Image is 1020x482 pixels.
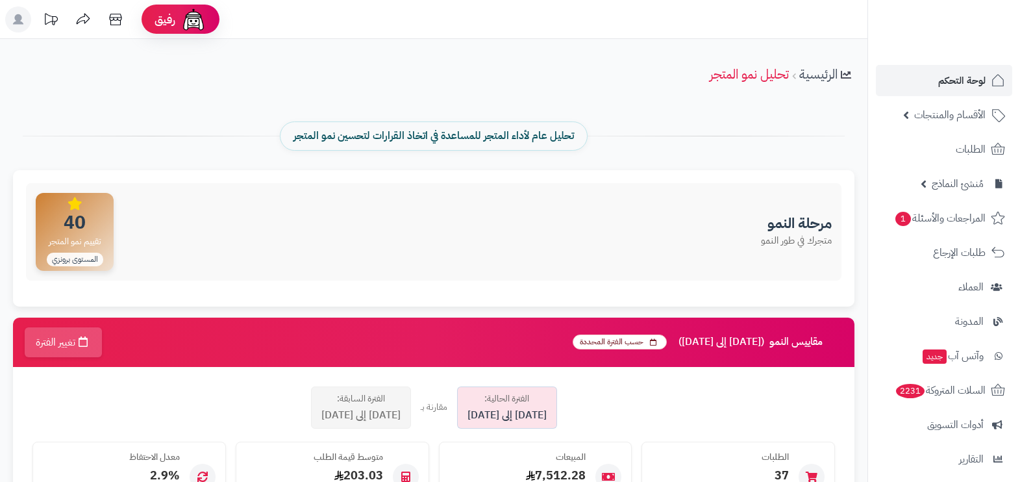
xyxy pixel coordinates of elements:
[876,340,1012,372] a: وآتس آبجديد
[34,6,67,36] a: تحديثات المنصة
[484,392,529,405] span: الفترة الحالية:
[155,12,175,27] span: رفيق
[876,375,1012,406] a: السلات المتروكة2231
[876,272,1012,303] a: العملاء
[47,253,103,266] span: المستوى برونزي
[938,71,986,90] span: لوحة التحكم
[876,306,1012,337] a: المدونة
[876,409,1012,440] a: أدوات التسويق
[761,234,832,247] p: متجرك في طور النمو
[894,209,986,227] span: المراجعات والأسئلة
[958,278,984,296] span: العملاء
[761,216,832,231] h3: مرحلة النمو
[895,211,911,226] span: 1
[293,129,574,144] span: تحليل عام لأداء المتجر للمساعدة في اتخاذ القرارات لتحسين نمو المتجر
[449,452,586,462] h4: المبيعات
[927,416,984,434] span: أدوات التسويق
[895,381,986,400] span: السلات المتروكة
[467,408,547,423] span: [DATE] إلى [DATE]
[921,347,984,365] span: وآتس آب
[876,65,1012,96] a: لوحة التحكم
[955,312,984,331] span: المدونة
[932,25,1008,52] img: logo-2.png
[710,64,789,84] a: تحليل نمو المتجر
[932,175,984,193] span: مُنشئ النماذج
[337,392,385,405] span: الفترة السابقة:
[43,452,180,462] h4: معدل الاحتفاظ
[180,6,206,32] img: ai-face.png
[421,401,447,414] div: مقارنة بـ
[876,134,1012,165] a: الطلبات
[45,214,105,232] span: 40
[45,235,105,249] span: تقييم نمو المتجر
[652,452,789,462] h4: الطلبات
[321,408,401,423] span: [DATE] إلى [DATE]
[923,349,947,364] span: جديد
[959,450,984,468] span: التقارير
[895,383,926,398] span: 2231
[914,106,986,124] span: الأقسام والمنتجات
[799,64,838,84] a: الرئيسية
[876,237,1012,268] a: طلبات الإرجاع
[876,444,1012,475] a: التقارير
[25,327,102,357] button: تغيير الفترة
[246,452,383,462] h4: متوسط قيمة الطلب
[573,335,845,349] h3: مقاييس النمو
[956,140,986,159] span: الطلبات
[573,335,667,349] span: حسب الفترة المحددة
[933,244,986,262] span: طلبات الإرجاع
[876,203,1012,234] a: المراجعات والأسئلة1
[678,336,764,348] span: ([DATE] إلى [DATE])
